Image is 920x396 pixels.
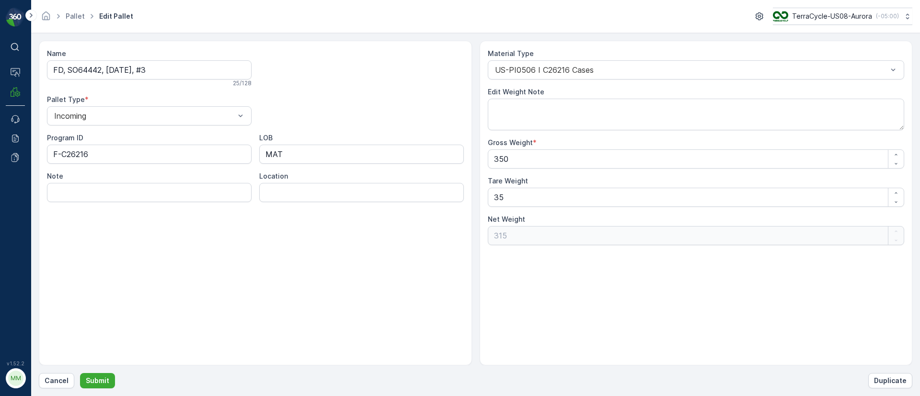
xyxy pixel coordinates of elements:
label: Location [259,172,288,180]
p: Submit [86,376,109,385]
label: Name [47,49,66,57]
p: 25 / 128 [233,79,252,87]
a: Pallet [66,12,85,20]
img: image_ci7OI47.png [773,11,788,22]
div: MM [8,371,23,386]
button: Submit [80,373,115,388]
span: v 1.52.2 [6,361,25,366]
p: Cancel [45,376,69,385]
button: Duplicate [868,373,912,388]
button: Cancel [39,373,74,388]
p: ( -05:00 ) [876,12,899,20]
button: TerraCycle-US08-Aurora(-05:00) [773,8,912,25]
label: Net Weight [488,215,525,223]
label: Note [47,172,63,180]
label: Program ID [47,134,83,142]
span: Edit Pallet [97,11,135,21]
label: LOB [259,134,273,142]
p: TerraCycle-US08-Aurora [792,11,872,21]
label: Edit Weight Note [488,88,544,96]
p: Duplicate [874,376,907,385]
label: Gross Weight [488,138,533,147]
a: Homepage [41,14,51,23]
img: logo [6,8,25,27]
label: Pallet Type [47,95,85,103]
label: Material Type [488,49,534,57]
button: MM [6,368,25,388]
label: Tare Weight [488,177,528,185]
